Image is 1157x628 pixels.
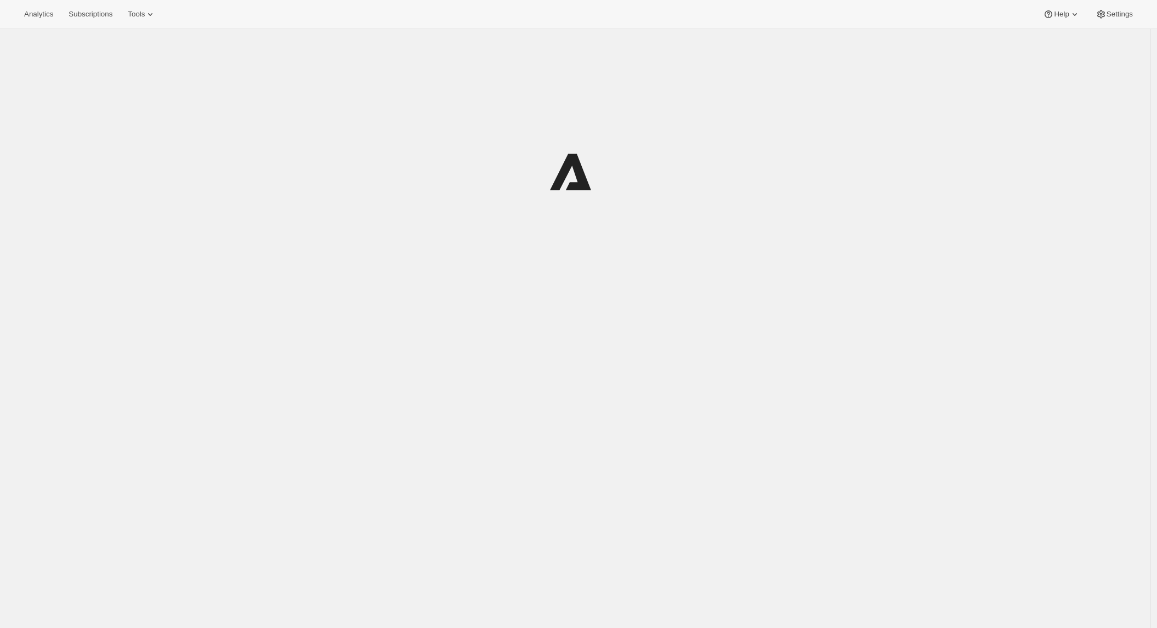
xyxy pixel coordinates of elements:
[1089,7,1139,22] button: Settings
[69,10,112,19] span: Subscriptions
[62,7,119,22] button: Subscriptions
[128,10,145,19] span: Tools
[24,10,53,19] span: Analytics
[1036,7,1086,22] button: Help
[121,7,162,22] button: Tools
[1107,10,1133,19] span: Settings
[18,7,60,22] button: Analytics
[1054,10,1069,19] span: Help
